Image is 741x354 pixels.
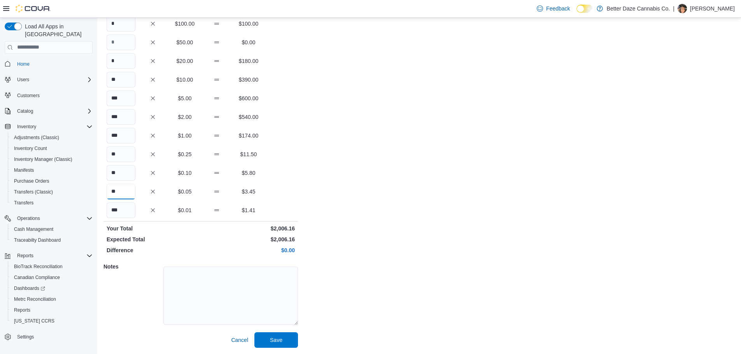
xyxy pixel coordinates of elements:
[202,246,295,254] p: $0.00
[17,253,33,259] span: Reports
[234,20,263,28] p: $100.00
[2,74,96,85] button: Users
[11,187,93,197] span: Transfers (Classic)
[2,331,96,342] button: Settings
[254,332,298,348] button: Save
[14,263,63,270] span: BioTrack Reconciliation
[170,150,199,158] p: $0.25
[14,274,60,281] span: Canadian Compliance
[11,284,93,293] span: Dashboards
[11,262,93,271] span: BioTrack Reconciliation
[11,273,93,282] span: Canadian Compliance
[8,132,96,143] button: Adjustments (Classic)
[11,295,93,304] span: Metrc Reconciliation
[14,167,34,173] span: Manifests
[14,251,93,260] span: Reports
[14,189,53,195] span: Transfers (Classic)
[170,206,199,214] p: $0.01
[11,284,48,293] a: Dashboards
[2,121,96,132] button: Inventory
[8,143,96,154] button: Inventory Count
[14,134,59,141] span: Adjustments (Classic)
[17,334,34,340] span: Settings
[14,106,36,116] button: Catalog
[107,165,135,181] input: Quantity
[14,251,37,260] button: Reports
[107,109,135,125] input: Quantity
[107,246,199,254] p: Difference
[11,235,93,245] span: Traceabilty Dashboard
[234,38,263,46] p: $0.00
[234,76,263,84] p: $390.00
[170,76,199,84] p: $10.00
[607,4,670,13] p: Better Daze Cannabis Co.
[14,318,54,324] span: [US_STATE] CCRS
[14,332,37,342] a: Settings
[14,91,43,100] a: Customers
[11,295,59,304] a: Metrc Reconciliation
[8,261,96,272] button: BioTrack Reconciliation
[14,178,49,184] span: Purchase Orders
[107,128,135,143] input: Quantity
[8,283,96,294] a: Dashboards
[14,156,72,162] span: Inventory Manager (Classic)
[8,235,96,246] button: Traceabilty Dashboard
[234,132,263,140] p: $174.00
[17,124,36,130] span: Inventory
[14,200,33,206] span: Transfers
[107,53,135,69] input: Quantity
[14,332,93,342] span: Settings
[234,169,263,177] p: $5.80
[14,237,61,243] span: Traceabilty Dashboard
[14,307,30,313] span: Reports
[234,206,263,214] p: $1.41
[8,305,96,316] button: Reports
[17,77,29,83] span: Users
[8,176,96,187] button: Purchase Orders
[17,61,30,67] span: Home
[11,176,93,186] span: Purchase Orders
[11,198,37,208] a: Transfers
[8,294,96,305] button: Metrc Reconciliation
[2,58,96,70] button: Home
[14,59,93,69] span: Home
[14,214,43,223] button: Operations
[11,316,93,326] span: Washington CCRS
[14,91,93,100] span: Customers
[11,273,63,282] a: Canadian Compliance
[8,154,96,165] button: Inventory Manager (Classic)
[678,4,687,13] div: Alexis Renteria
[8,272,96,283] button: Canadian Compliance
[170,38,199,46] p: $50.00
[107,35,135,50] input: Quantity
[22,23,93,38] span: Load All Apps in [GEOGRAPHIC_DATA]
[16,5,51,12] img: Cova
[14,226,53,232] span: Cash Management
[103,259,162,274] h5: Notes
[107,72,135,87] input: Quantity
[11,198,93,208] span: Transfers
[14,59,33,69] a: Home
[270,336,282,344] span: Save
[2,90,96,101] button: Customers
[11,225,56,234] a: Cash Management
[690,4,735,13] p: [PERSON_NAME]
[107,91,135,106] input: Quantity
[11,155,93,164] span: Inventory Manager (Classic)
[107,16,135,31] input: Quantity
[170,20,199,28] p: $100.00
[673,4,674,13] p: |
[202,235,295,243] p: $2,006.16
[11,225,93,234] span: Cash Management
[8,165,96,176] button: Manifests
[14,122,93,131] span: Inventory
[11,133,93,142] span: Adjustments (Classic)
[14,75,32,84] button: Users
[170,94,199,102] p: $5.00
[202,225,295,232] p: $2,006.16
[170,57,199,65] p: $20.00
[170,188,199,195] p: $0.05
[234,94,263,102] p: $600.00
[107,202,135,218] input: Quantity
